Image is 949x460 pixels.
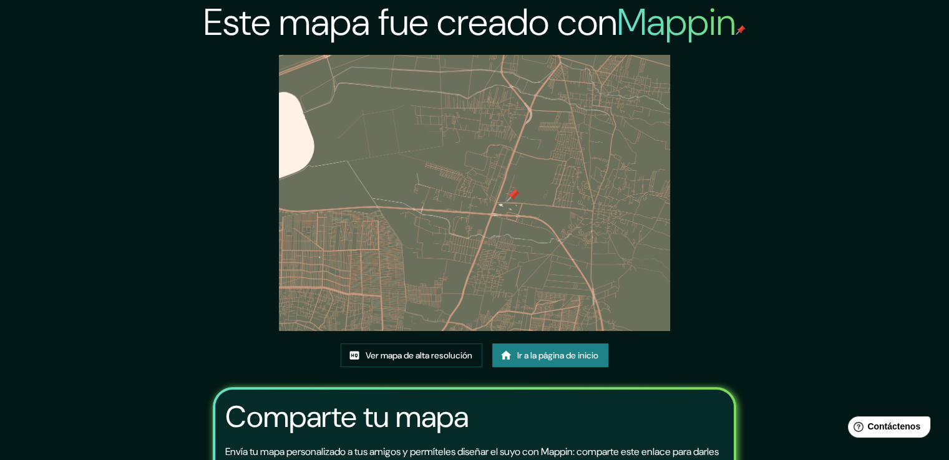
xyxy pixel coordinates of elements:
[492,343,608,367] a: Ir a la página de inicio
[279,55,669,331] img: created-map
[736,25,746,35] img: pin de mapeo
[366,350,472,361] font: Ver mapa de alta resolución
[225,397,469,436] font: Comparte tu mapa
[341,343,482,367] a: Ver mapa de alta resolución
[517,350,598,361] font: Ir a la página de inicio
[838,411,935,446] iframe: Lanzador de widgets de ayuda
